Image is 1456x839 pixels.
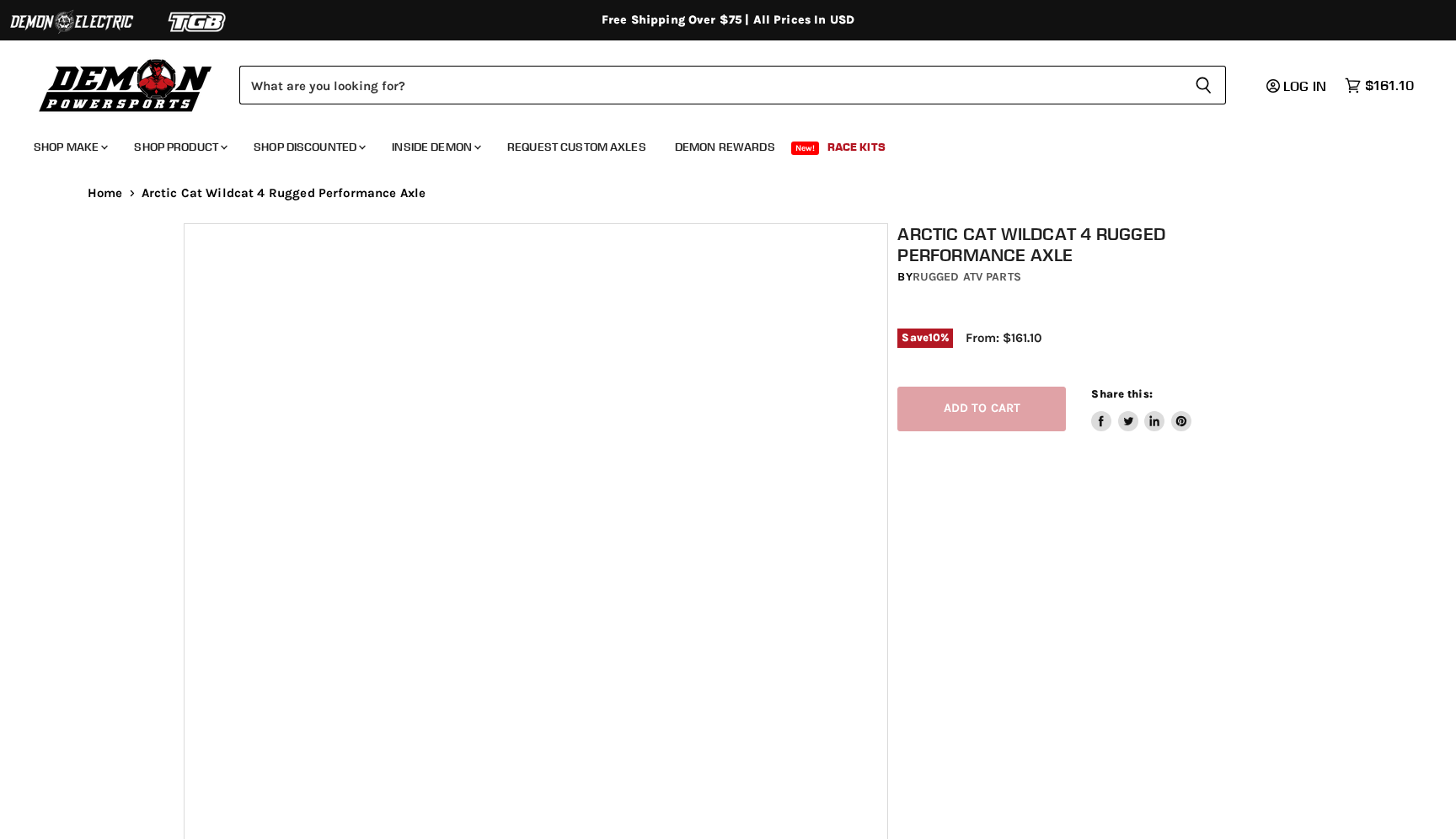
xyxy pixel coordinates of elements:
span: New! [791,142,820,155]
span: $161.10 [1365,77,1414,94]
span: From: $161.10 [966,330,1041,345]
a: Rugged ATV Parts [913,270,1021,284]
a: $161.10 [1336,73,1422,98]
a: Demon Rewards [662,130,788,164]
nav: Breadcrumbs [54,186,1402,200]
img: Demon Powersports [34,55,218,115]
a: Home [88,186,123,200]
a: Request Custom Axles [495,130,659,164]
span: 10 [929,331,940,344]
a: Shop Product [121,130,238,164]
a: Inside Demon [379,130,491,164]
img: Demon Electric Logo 2 [8,6,135,38]
button: Search [1181,66,1226,104]
form: Product [239,66,1226,104]
h1: Arctic Cat Wildcat 4 Rugged Performance Axle [897,223,1282,265]
span: Log in [1283,77,1326,94]
input: Search [239,66,1181,104]
span: Save % [897,329,953,347]
aside: Share this: [1091,387,1191,431]
span: Share this: [1091,387,1152,400]
span: Arctic Cat Wildcat 4 Rugged Performance Axle [142,186,426,200]
a: Shop Make [21,130,118,164]
img: TGB Logo 2 [135,6,261,38]
a: Race Kits [815,130,898,164]
div: by [897,268,1282,286]
a: Shop Discounted [241,130,376,164]
ul: Main menu [21,123,1410,164]
a: Log in [1259,78,1336,94]
div: Free Shipping Over $75 | All Prices In USD [54,13,1402,28]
